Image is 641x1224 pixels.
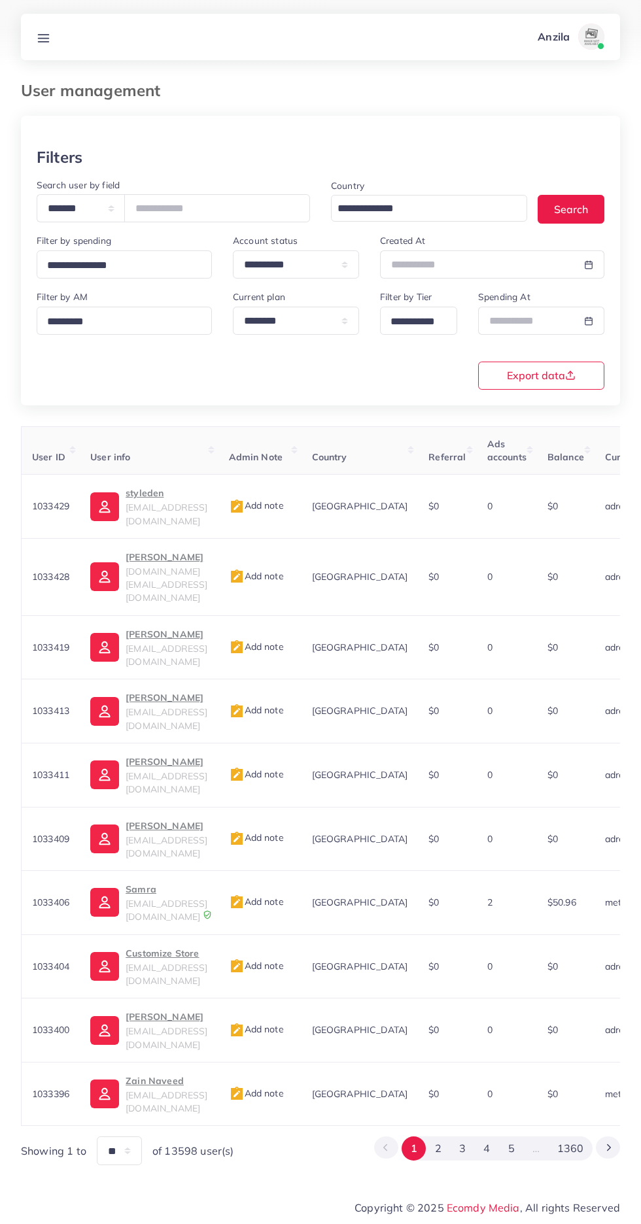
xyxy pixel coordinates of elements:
[32,571,69,583] span: 1033428
[547,833,558,845] span: $0
[428,1024,439,1036] span: $0
[229,1087,284,1099] span: Add note
[229,1086,245,1102] img: admin_note.cdd0b510.svg
[90,633,119,662] img: ic-user-info.36bf1079.svg
[499,1136,523,1161] button: Go to page 5
[90,1079,119,1108] img: ic-user-info.36bf1079.svg
[229,500,284,511] span: Add note
[229,896,284,908] span: Add note
[37,307,212,335] div: Search for option
[126,1073,207,1089] p: Zain Naveed
[547,705,558,717] span: $0
[126,881,207,897] p: Samra
[229,1023,284,1035] span: Add note
[547,769,558,781] span: $0
[233,234,298,247] label: Account status
[451,1136,475,1161] button: Go to page 3
[355,1200,620,1215] span: Copyright © 2025
[475,1136,499,1161] button: Go to page 4
[428,896,439,908] span: $0
[229,499,245,515] img: admin_note.cdd0b510.svg
[126,770,207,795] span: [EMAIL_ADDRESS][DOMAIN_NAME]
[32,500,69,512] span: 1033429
[312,500,408,512] span: [GEOGRAPHIC_DATA]
[312,571,408,583] span: [GEOGRAPHIC_DATA]
[538,29,570,44] p: Anzila
[312,769,408,781] span: [GEOGRAPHIC_DATA]
[596,1136,620,1159] button: Go to next page
[43,256,195,276] input: Search for option
[530,24,610,50] a: Anzilaavatar
[428,451,466,463] span: Referral
[547,1024,558,1036] span: $0
[32,1024,69,1036] span: 1033400
[428,705,439,717] span: $0
[428,769,439,781] span: $0
[380,290,432,303] label: Filter by Tier
[21,81,171,100] h3: User management
[126,898,207,923] span: [EMAIL_ADDRESS][DOMAIN_NAME]
[547,451,584,463] span: Balance
[90,945,207,988] a: Customize Store[EMAIL_ADDRESS][DOMAIN_NAME]
[126,501,207,526] span: [EMAIL_ADDRESS][DOMAIN_NAME]
[90,562,119,591] img: ic-user-info.36bf1079.svg
[126,754,207,770] p: [PERSON_NAME]
[90,818,207,860] a: [PERSON_NAME][EMAIL_ADDRESS][DOMAIN_NAME]
[90,881,207,924] a: Samra[EMAIL_ADDRESS][DOMAIN_NAME]
[229,832,284,843] span: Add note
[547,571,558,583] span: $0
[312,451,347,463] span: Country
[426,1136,450,1161] button: Go to page 2
[229,894,245,910] img: admin_note.cdd0b510.svg
[32,451,65,463] span: User ID
[312,1088,408,1100] span: [GEOGRAPHIC_DATA]
[428,833,439,845] span: $0
[90,492,119,521] img: ic-user-info.36bf1079.svg
[90,485,207,528] a: styleden[EMAIL_ADDRESS][DOMAIN_NAME]
[428,960,439,972] span: $0
[487,1024,493,1036] span: 0
[90,824,119,853] img: ic-user-info.36bf1079.svg
[90,697,119,726] img: ic-user-info.36bf1079.svg
[43,312,195,332] input: Search for option
[331,179,364,192] label: Country
[538,195,604,223] button: Search
[37,250,212,279] div: Search for option
[487,833,493,845] span: 0
[578,24,604,50] img: avatar
[126,1009,207,1025] p: [PERSON_NAME]
[32,705,69,717] span: 1033413
[312,833,408,845] span: [GEOGRAPHIC_DATA]
[126,945,207,961] p: Customize Store
[90,451,130,463] span: User info
[126,626,207,642] p: [PERSON_NAME]
[447,1201,520,1214] a: Ecomdy Media
[428,500,439,512] span: $0
[547,960,558,972] span: $0
[126,1025,207,1050] span: [EMAIL_ADDRESS][DOMAIN_NAME]
[547,500,558,512] span: $0
[333,199,510,219] input: Search for option
[90,760,119,789] img: ic-user-info.36bf1079.svg
[229,704,245,719] img: admin_note.cdd0b510.svg
[126,962,207,987] span: [EMAIL_ADDRESS][DOMAIN_NAME]
[126,485,207,501] p: styleden
[126,1089,207,1114] span: [EMAIL_ADDRESS][DOMAIN_NAME]
[90,1009,207,1051] a: [PERSON_NAME][EMAIL_ADDRESS][DOMAIN_NAME]
[229,1023,245,1038] img: admin_note.cdd0b510.svg
[21,1144,86,1159] span: Showing 1 to
[487,438,527,463] span: Ads accounts
[152,1144,234,1159] span: of 13598 user(s)
[229,451,283,463] span: Admin Note
[90,1016,119,1045] img: ic-user-info.36bf1079.svg
[229,831,245,847] img: admin_note.cdd0b510.svg
[428,571,439,583] span: $0
[90,952,119,981] img: ic-user-info.36bf1079.svg
[487,500,493,512] span: 0
[233,290,285,303] label: Current plan
[478,362,604,390] button: Export data
[90,888,119,917] img: ic-user-info.36bf1079.svg
[90,754,207,796] a: [PERSON_NAME][EMAIL_ADDRESS][DOMAIN_NAME]
[32,1088,69,1100] span: 1033396
[547,896,576,908] span: $50.96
